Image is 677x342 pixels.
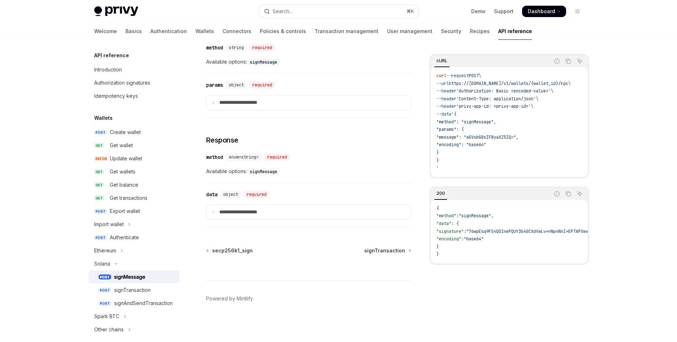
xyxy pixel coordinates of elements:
a: Wallets [195,23,214,40]
div: Create wallet [110,128,141,137]
code: signMessage [247,59,280,66]
span: \ [568,81,571,86]
a: User management [387,23,432,40]
a: Demo [471,8,485,15]
a: Security [441,23,461,40]
h5: API reference [94,51,129,60]
div: Import wallet [94,220,124,229]
a: GETGet wallets [88,165,179,178]
a: Support [494,8,514,15]
span: GET [94,182,104,188]
span: POST [94,235,107,240]
span: "signMessage" [459,213,491,219]
span: --request [446,73,469,79]
a: GETGet balance [88,178,179,191]
span: "message": "aGVsbG8sIFByaXZ5IQ=", [436,134,519,140]
button: Report incorrect code [552,189,562,198]
div: Spark BTC [94,312,119,321]
span: POST [98,288,111,293]
div: Update wallet [110,154,142,163]
button: Toggle Ethereum section [88,244,179,257]
span: --header [436,88,456,94]
span: \ [536,96,538,102]
div: required [244,191,269,198]
button: Ask AI [575,57,584,66]
div: Authenticate [110,233,139,242]
span: "signature" [436,229,464,234]
span: Dashboard [528,8,555,15]
div: signTransaction [114,286,151,294]
div: required [264,154,290,161]
span: \ [531,103,533,109]
span: POST [98,274,111,280]
a: Authentication [150,23,187,40]
div: required [249,44,275,51]
span: secp256k1_sign [212,247,253,254]
span: GET [94,196,104,201]
span: 'Authorization: Basic <encoded-value>' [456,88,551,94]
div: Ethereum [94,246,116,255]
a: POSTsignAndSendTransaction [88,297,179,310]
span: Response [206,135,238,145]
div: Get balance [110,181,138,189]
span: "method" [436,213,456,219]
div: Idempotency keys [94,92,138,100]
span: GET [94,143,104,148]
span: curl [436,73,446,79]
a: POSTCreate wallet [88,126,179,139]
div: Other chains [94,325,124,334]
span: } [436,157,439,163]
span: https://[DOMAIN_NAME]/v1/wallets/{wallet_id}/rpc [449,81,568,86]
span: : { [451,221,459,226]
span: , [491,213,494,219]
span: Available options: [206,167,411,176]
a: Authorization signatures [88,76,179,89]
button: Copy the contents from the code block [564,57,573,66]
span: "method": "signMessage", [436,119,496,125]
a: Welcome [94,23,117,40]
span: \ [551,88,553,94]
button: Report incorrect code [552,57,562,66]
button: Toggle Import wallet section [88,218,179,231]
span: ⌘ K [407,9,414,14]
span: : [464,229,466,234]
a: secp256k1_sign [207,247,253,254]
span: \ [479,73,481,79]
div: Get wallets [110,167,135,176]
span: Available options: [206,58,411,66]
span: object [223,192,238,197]
a: POSTsignMessage [88,271,179,283]
a: Basics [125,23,142,40]
img: light logo [94,6,138,16]
div: method [206,44,223,51]
a: Dashboard [522,6,566,17]
span: POST [469,73,479,79]
span: 'privy-app-id: <privy-app-id>' [456,103,531,109]
span: '{ [451,111,456,117]
div: signMessage [114,273,145,281]
a: GETGet wallet [88,139,179,152]
button: Toggle dark mode [572,6,583,17]
span: --header [436,103,456,109]
span: ' [436,165,439,171]
span: enum<string> [229,154,259,160]
div: Introduction [94,65,122,74]
span: POST [94,209,107,214]
a: Powered by Mintlify [206,295,253,302]
span: --url [436,81,449,86]
div: Export wallet [110,207,140,215]
a: API reference [498,23,532,40]
a: Transaction management [315,23,378,40]
span: signTransaction [364,247,405,254]
span: POST [98,301,111,306]
div: cURL [434,57,450,65]
div: params [206,81,223,89]
span: "data" [436,221,451,226]
span: string [229,45,244,50]
a: POSTAuthenticate [88,231,179,244]
a: Connectors [222,23,251,40]
div: required [249,81,275,89]
button: Toggle Spark BTC section [88,310,179,323]
div: data [206,191,217,198]
span: } [436,244,439,250]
